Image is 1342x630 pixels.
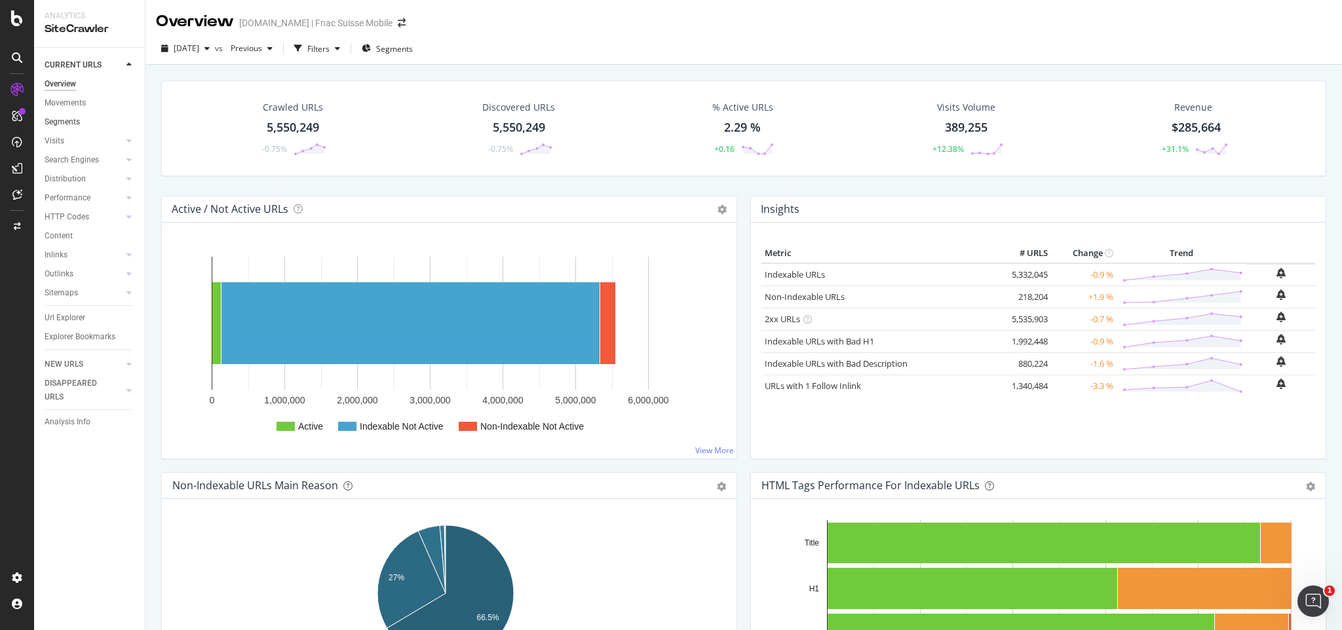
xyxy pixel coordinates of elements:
[1051,330,1117,352] td: -0.9 %
[45,311,85,325] div: Url Explorer
[1297,585,1329,617] iframe: Intercom live chat
[1276,312,1286,322] div: bell-plus
[45,267,123,281] a: Outlinks
[932,143,964,155] div: +12.38%
[714,143,735,155] div: +0.16
[337,395,377,405] text: 2,000,000
[1051,375,1117,397] td: -3.3 %
[45,311,136,325] a: Url Explorer
[45,172,123,186] a: Distribution
[999,308,1051,330] td: 5,535,903
[1276,379,1286,389] div: bell-plus
[1051,263,1117,286] td: -0.9 %
[298,421,323,432] text: Active
[45,248,67,262] div: Inlinks
[45,358,83,371] div: NEW URLS
[172,244,719,448] svg: A chart.
[45,210,89,224] div: HTTP Codes
[1306,482,1315,491] div: gear
[289,38,345,59] button: Filters
[45,134,123,148] a: Visits
[45,58,123,72] a: CURRENT URLS
[1051,352,1117,375] td: -1.6 %
[761,479,980,492] div: HTML Tags Performance for Indexable URLs
[45,415,136,429] a: Analysis Info
[356,38,418,59] button: Segments
[45,415,90,429] div: Analysis Info
[45,330,115,344] div: Explorer Bookmarks
[45,153,123,167] a: Search Engines
[1051,308,1117,330] td: -0.7 %
[477,613,499,622] text: 66.5%
[263,101,323,114] div: Crawled URLs
[1174,101,1212,114] span: Revenue
[945,119,987,136] div: 389,255
[45,134,64,148] div: Visits
[761,200,799,218] h4: Insights
[45,377,111,404] div: DISAPPEARED URLS
[765,291,845,303] a: Non-Indexable URLs
[45,22,134,37] div: SiteCrawler
[488,143,513,155] div: -0.75%
[717,482,726,491] div: gear
[172,479,338,492] div: Non-Indexable URLs Main Reason
[695,445,734,456] a: View More
[761,244,999,263] th: Metric
[1117,244,1246,263] th: Trend
[493,119,545,136] div: 5,550,249
[45,330,136,344] a: Explorer Bookmarks
[174,43,199,54] span: 2025 Aug. 31st
[937,101,995,114] div: Visits Volume
[45,172,86,186] div: Distribution
[267,119,319,136] div: 5,550,249
[1162,143,1189,155] div: +31.1%
[482,101,555,114] div: Discovered URLs
[482,395,523,405] text: 4,000,000
[555,395,596,405] text: 5,000,000
[45,267,73,281] div: Outlinks
[172,200,288,218] h4: Active / Not Active URLs
[724,119,761,136] div: 2.29 %
[805,538,820,547] text: Title
[45,77,76,91] div: Overview
[45,358,123,371] a: NEW URLS
[45,153,99,167] div: Search Engines
[809,584,820,593] text: H1
[45,96,136,110] a: Movements
[264,395,305,405] text: 1,000,000
[999,352,1051,375] td: 880,224
[360,421,444,432] text: Indexable Not Active
[45,191,123,205] a: Performance
[765,313,800,325] a: 2xx URLs
[307,43,330,54] div: Filters
[389,573,404,582] text: 27%
[45,248,123,262] a: Inlinks
[45,286,123,300] a: Sitemaps
[1276,268,1286,278] div: bell-plus
[45,115,136,129] a: Segments
[376,43,413,54] span: Segments
[45,229,73,243] div: Content
[45,115,80,129] div: Segments
[999,330,1051,352] td: 1,992,448
[210,395,215,405] text: 0
[225,43,262,54] span: Previous
[480,421,584,432] text: Non-Indexable Not Active
[45,377,123,404] a: DISAPPEARED URLS
[410,395,450,405] text: 3,000,000
[45,58,102,72] div: CURRENT URLS
[225,38,278,59] button: Previous
[765,335,874,347] a: Indexable URLs with Bad H1
[1051,286,1117,308] td: +1.9 %
[215,43,225,54] span: vs
[262,143,287,155] div: -0.75%
[765,358,908,369] a: Indexable URLs with Bad Description
[765,380,861,392] a: URLs with 1 Follow Inlink
[999,244,1051,263] th: # URLS
[45,210,123,224] a: HTTP Codes
[1051,244,1117,263] th: Change
[45,229,136,243] a: Content
[712,101,773,114] div: % Active URLs
[718,205,727,214] i: Options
